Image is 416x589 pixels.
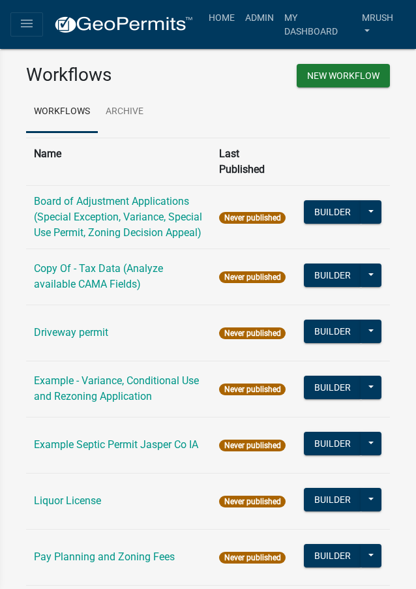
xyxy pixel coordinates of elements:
[304,432,361,455] button: Builder
[219,384,285,395] span: Never published
[279,5,357,44] a: My Dashboard
[34,374,199,402] a: Example - Variance, Conditional Use and Rezoning Application
[34,195,202,239] a: Board of Adjustment Applications (Special Exception, Variance, Special Use Permit, Zoning Decisio...
[211,138,295,185] th: Last Published
[304,376,361,399] button: Builder
[297,64,390,87] button: New Workflow
[34,494,101,507] a: Liquor License
[304,200,361,224] button: Builder
[304,264,361,287] button: Builder
[34,438,198,451] a: Example Septic Permit Jasper Co IA
[98,91,151,133] a: Archive
[26,91,98,133] a: Workflows
[219,440,285,451] span: Never published
[219,552,285,564] span: Never published
[240,5,279,30] a: Admin
[203,5,240,30] a: Home
[219,212,285,224] span: Never published
[19,16,35,31] i: menu
[26,138,211,185] th: Name
[219,271,285,283] span: Never published
[219,327,285,339] span: Never published
[219,496,285,507] span: Never published
[10,12,43,37] button: menu
[304,544,361,567] button: Builder
[34,326,108,339] a: Driveway permit
[34,262,163,290] a: Copy Of - Tax Data (Analyze available CAMA Fields)
[26,64,198,86] h3: Workflows
[304,488,361,511] button: Builder
[34,551,175,563] a: Pay Planning and Zoning Fees
[357,5,406,44] a: MRush
[304,320,361,343] button: Builder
